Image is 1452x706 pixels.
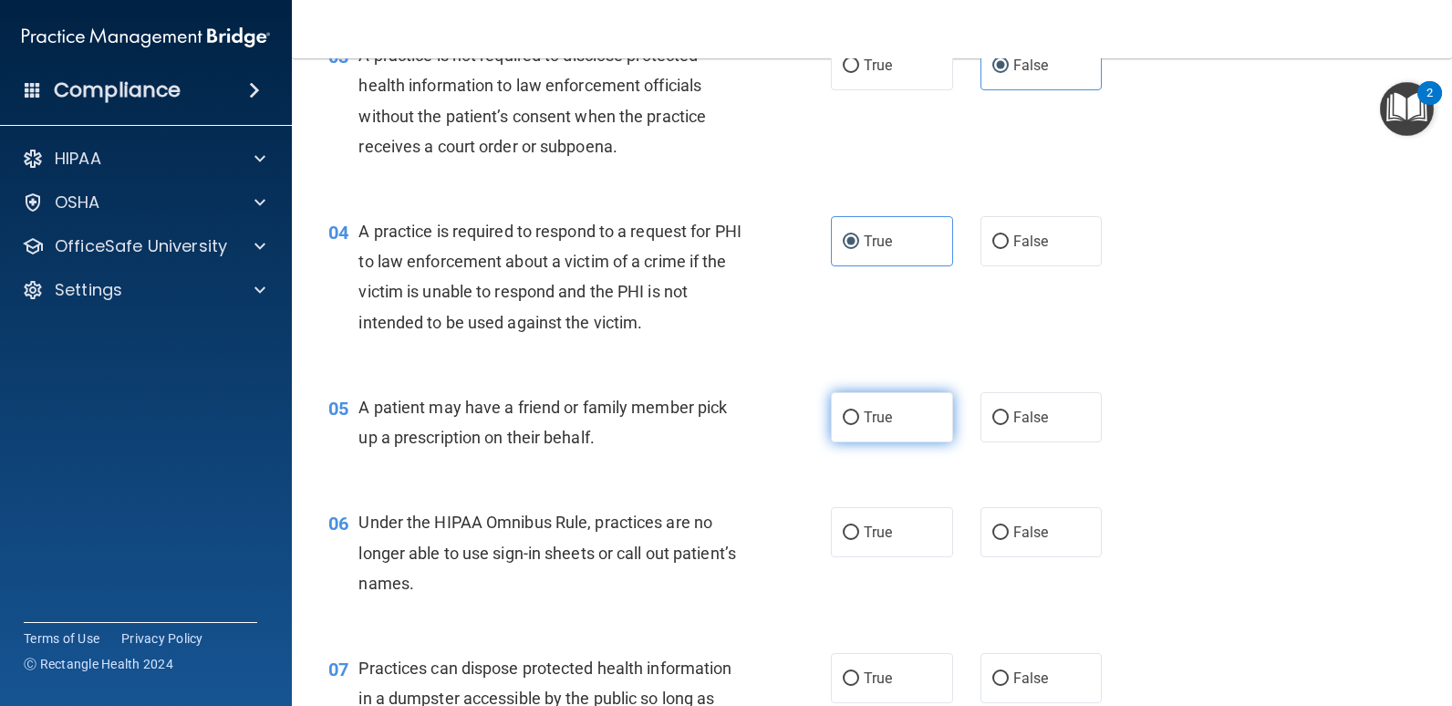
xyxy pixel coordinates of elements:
[358,46,706,156] span: A practice is not required to disclose protected health information to law enforcement officials ...
[1013,524,1049,541] span: False
[328,222,348,244] span: 04
[22,192,265,213] a: OSHA
[1013,57,1049,74] span: False
[358,398,727,447] span: A patient may have a friend or family member pick up a prescription on their behalf.
[992,526,1009,540] input: False
[1380,82,1434,136] button: Open Resource Center, 2 new notifications
[121,629,203,648] a: Privacy Policy
[55,148,101,170] p: HIPAA
[54,78,181,103] h4: Compliance
[992,411,1009,425] input: False
[1013,670,1049,687] span: False
[328,398,348,420] span: 05
[55,279,122,301] p: Settings
[992,235,1009,249] input: False
[22,279,265,301] a: Settings
[55,235,227,257] p: OfficeSafe University
[24,655,173,673] span: Ⓒ Rectangle Health 2024
[22,235,265,257] a: OfficeSafe University
[843,411,859,425] input: True
[992,59,1009,73] input: False
[864,57,892,74] span: True
[55,192,100,213] p: OSHA
[358,513,736,592] span: Under the HIPAA Omnibus Rule, practices are no longer able to use sign-in sheets or call out pati...
[358,222,741,332] span: A practice is required to respond to a request for PHI to law enforcement about a victim of a cri...
[864,524,892,541] span: True
[1426,93,1433,117] div: 2
[1013,233,1049,250] span: False
[864,670,892,687] span: True
[24,629,99,648] a: Terms of Use
[1013,409,1049,426] span: False
[843,672,859,686] input: True
[864,409,892,426] span: True
[328,513,348,535] span: 06
[843,526,859,540] input: True
[843,235,859,249] input: True
[22,19,270,56] img: PMB logo
[992,672,1009,686] input: False
[864,233,892,250] span: True
[843,59,859,73] input: True
[22,148,265,170] a: HIPAA
[328,659,348,680] span: 07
